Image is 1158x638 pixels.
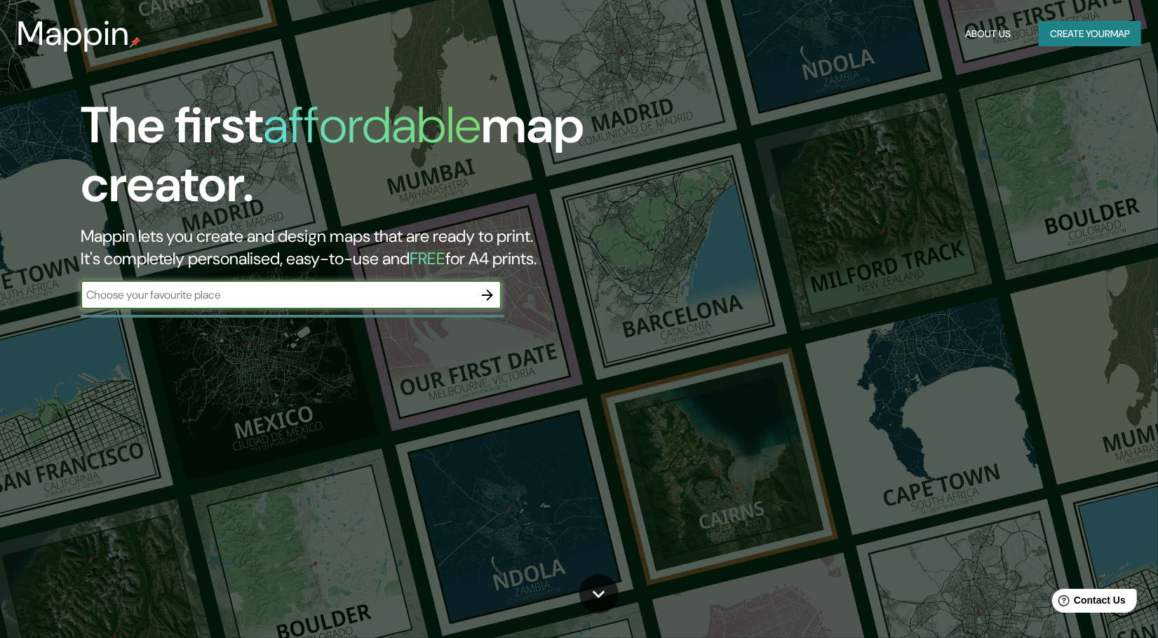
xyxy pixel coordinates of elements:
input: Choose your favourite place [81,287,473,303]
h1: affordable [264,93,482,158]
img: mappin-pin [130,36,141,48]
button: Create yourmap [1039,21,1141,47]
h5: FREE [410,247,446,269]
iframe: Help widget launcher [1033,583,1143,623]
h2: Mappin lets you create and design maps that are ready to print. It's completely personalised, eas... [81,225,660,270]
button: About Us [960,21,1016,47]
h1: The first map creator. [81,96,660,225]
h3: Mappin [17,14,130,53]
